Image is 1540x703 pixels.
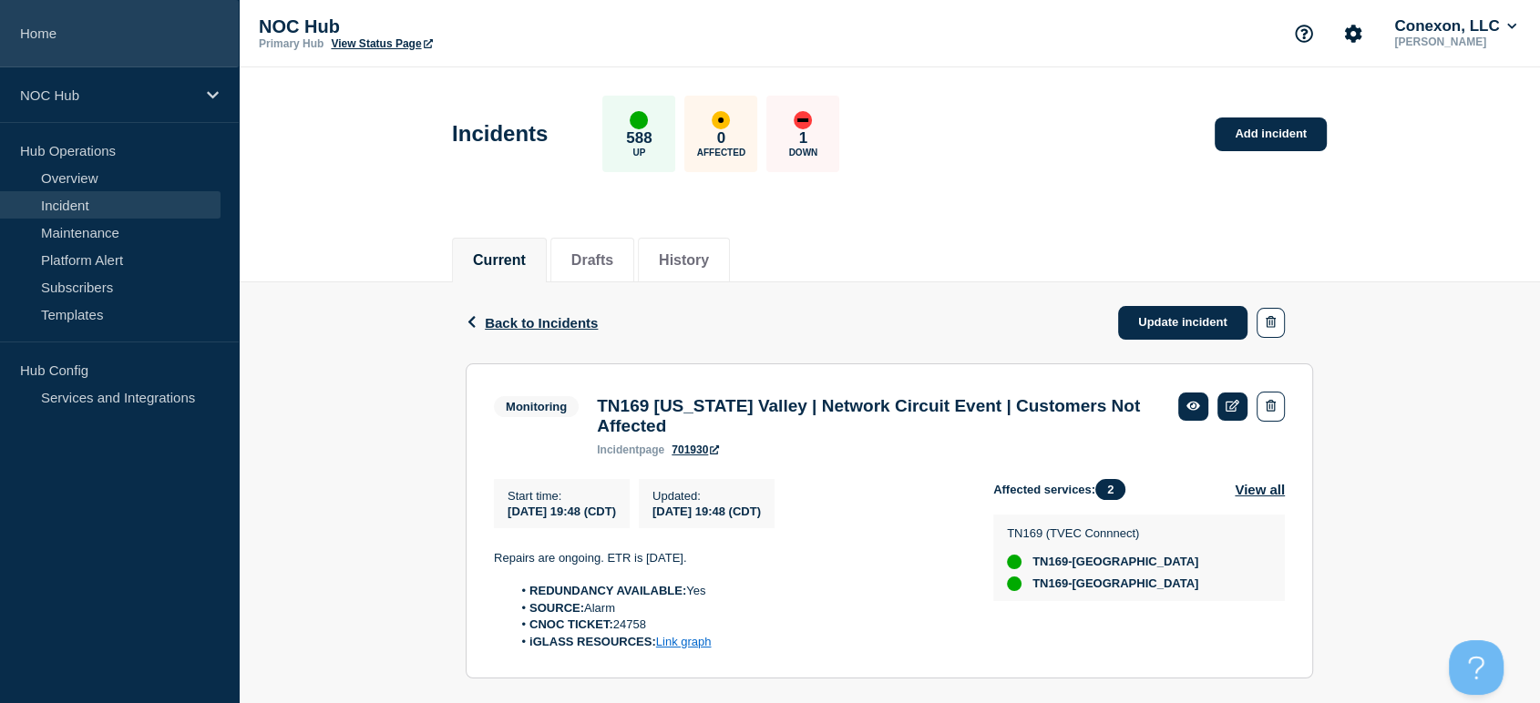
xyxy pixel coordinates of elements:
p: Down [789,148,818,158]
p: 588 [626,129,652,148]
p: 0 [717,129,725,148]
button: View all [1235,479,1285,500]
strong: iGLASS RESOURCES: [529,635,656,648]
span: TN169-[GEOGRAPHIC_DATA] [1032,576,1198,591]
button: Back to Incidents [466,315,598,331]
span: Affected services: [993,479,1134,500]
div: up [1007,555,1022,569]
button: Drafts [571,252,613,269]
p: 1 [799,129,807,148]
p: Updated : [652,489,761,503]
p: page [597,443,664,456]
div: [DATE] 19:48 (CDT) [652,503,761,518]
strong: SOURCE: [529,601,584,615]
a: 701930 [672,443,719,456]
p: NOC Hub [20,87,195,103]
a: Link graph [656,635,712,648]
p: Up [632,148,645,158]
span: [DATE] 19:48 (CDT) [508,504,616,518]
span: Back to Incidents [485,315,598,331]
p: Start time : [508,489,616,503]
p: Affected [697,148,745,158]
p: NOC Hub [259,16,623,37]
p: [PERSON_NAME] [1391,36,1520,48]
h1: Incidents [452,121,548,147]
span: Monitoring [494,396,579,417]
span: incident [597,443,639,456]
button: Conexon, LLC [1391,17,1520,36]
strong: REDUNDANCY AVAILABLE: [529,584,686,597]
div: down [794,111,812,129]
p: Repairs are ongoing. ETR is [DATE]. [494,550,964,566]
a: Add incident [1215,117,1327,151]
li: Alarm [512,600,965,616]
button: Account settings [1334,15,1372,53]
div: up [1007,576,1022,591]
a: Update incident [1118,306,1247,340]
div: affected [712,111,730,129]
li: Yes [512,583,965,599]
iframe: Help Scout Beacon - Open [1449,640,1504,695]
span: TN169-[GEOGRAPHIC_DATA] [1032,555,1198,569]
strong: CNOC TICKET: [529,617,613,631]
a: View Status Page [331,37,432,50]
button: History [659,252,709,269]
div: up [630,111,648,129]
p: TN169 (TVEC Connnect) [1007,526,1198,540]
span: 2 [1095,479,1125,500]
button: Support [1285,15,1323,53]
h3: TN169 [US_STATE] Valley | Network Circuit Event | Customers Not Affected [597,396,1160,436]
li: 24758 [512,616,965,633]
p: Primary Hub [259,37,323,50]
button: Current [473,252,526,269]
